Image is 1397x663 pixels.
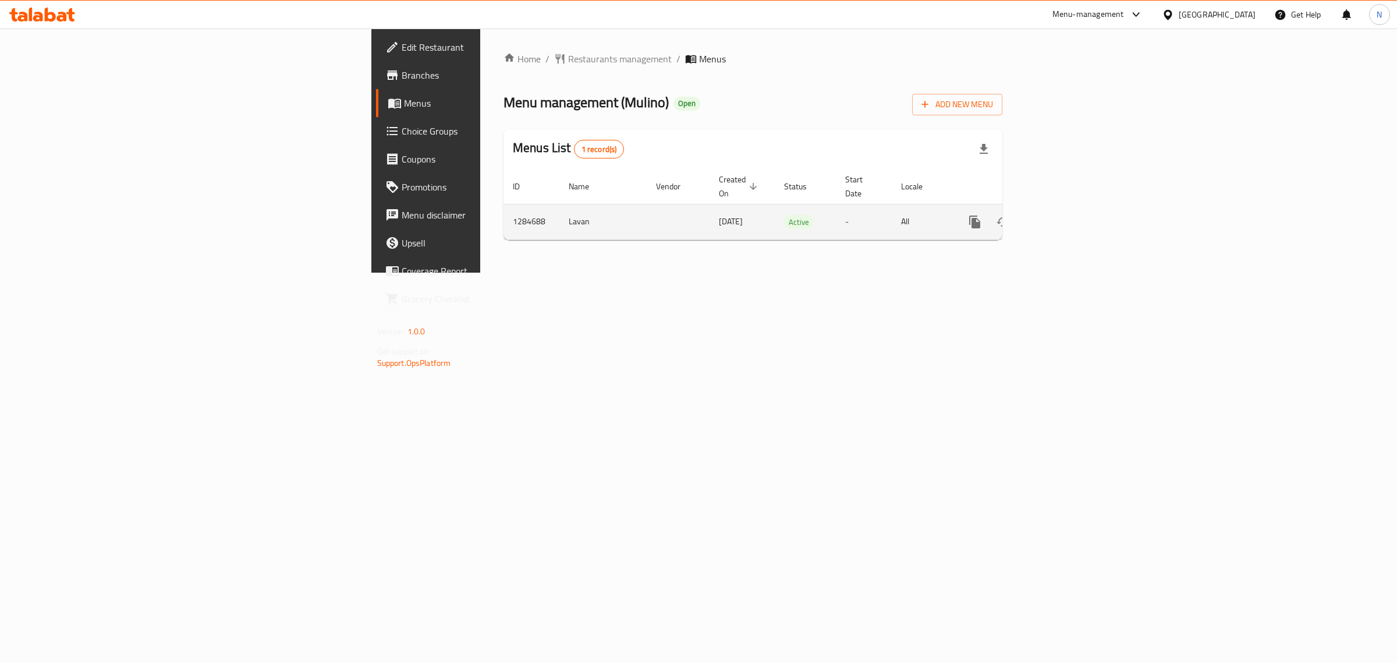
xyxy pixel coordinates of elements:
[404,96,595,110] span: Menus
[376,257,605,285] a: Coverage Report
[1377,8,1382,21] span: N
[376,33,605,61] a: Edit Restaurant
[961,208,989,236] button: more
[376,201,605,229] a: Menu disclaimer
[377,355,451,371] a: Support.OpsPlatform
[676,52,680,66] li: /
[575,144,624,155] span: 1 record(s)
[784,216,814,229] span: Active
[569,179,604,193] span: Name
[554,52,672,66] a: Restaurants management
[402,236,595,250] span: Upsell
[921,97,993,112] span: Add New Menu
[402,124,595,138] span: Choice Groups
[377,324,406,339] span: Version:
[377,344,431,359] span: Get support on:
[402,292,595,306] span: Grocery Checklist
[376,229,605,257] a: Upsell
[970,135,998,163] div: Export file
[376,173,605,201] a: Promotions
[719,214,743,229] span: [DATE]
[699,52,726,66] span: Menus
[673,98,700,108] span: Open
[376,89,605,117] a: Menus
[836,204,892,239] td: -
[402,68,595,82] span: Branches
[513,139,624,158] h2: Menus List
[719,172,761,200] span: Created On
[574,140,625,158] div: Total records count
[504,169,1082,240] table: enhanced table
[402,264,595,278] span: Coverage Report
[376,61,605,89] a: Branches
[912,94,1002,115] button: Add New Menu
[376,145,605,173] a: Coupons
[402,208,595,222] span: Menu disclaimer
[989,208,1017,236] button: Change Status
[513,179,535,193] span: ID
[568,52,672,66] span: Restaurants management
[504,52,1002,66] nav: breadcrumb
[402,152,595,166] span: Coupons
[845,172,878,200] span: Start Date
[402,40,595,54] span: Edit Restaurant
[1052,8,1124,22] div: Menu-management
[407,324,426,339] span: 1.0.0
[892,204,952,239] td: All
[901,179,938,193] span: Locale
[656,179,696,193] span: Vendor
[402,180,595,194] span: Promotions
[784,179,822,193] span: Status
[376,285,605,313] a: Grocery Checklist
[1179,8,1256,21] div: [GEOGRAPHIC_DATA]
[673,97,700,111] div: Open
[376,117,605,145] a: Choice Groups
[952,169,1082,204] th: Actions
